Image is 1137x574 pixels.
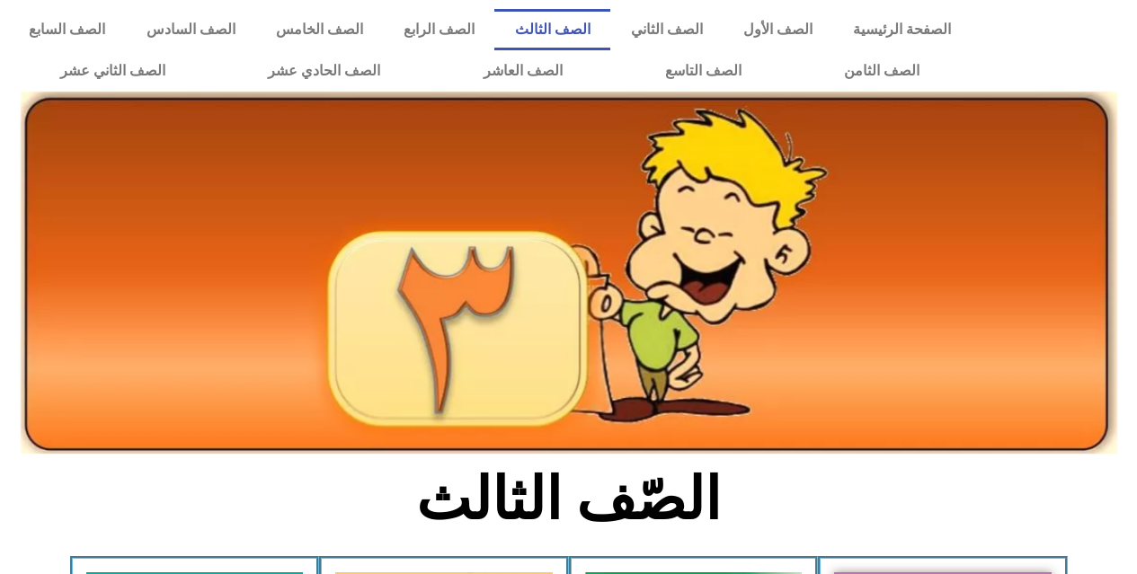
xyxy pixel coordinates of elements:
a: الصف التاسع [614,50,793,92]
a: الصف الخامس [255,9,383,50]
h2: الصّف الثالث [271,464,866,534]
a: الصف السادس [126,9,255,50]
a: الصف الثالث [494,9,610,50]
a: الصف الأول [723,9,832,50]
a: الصف العاشر [432,50,614,92]
a: الصف الرابع [383,9,494,50]
a: الصف الثاني عشر [9,50,217,92]
a: الصفحة الرئيسية [832,9,971,50]
a: الصف الثاني [610,9,723,50]
a: الصف السابع [9,9,126,50]
a: الصف الثامن [793,50,971,92]
a: الصف الحادي عشر [217,50,431,92]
